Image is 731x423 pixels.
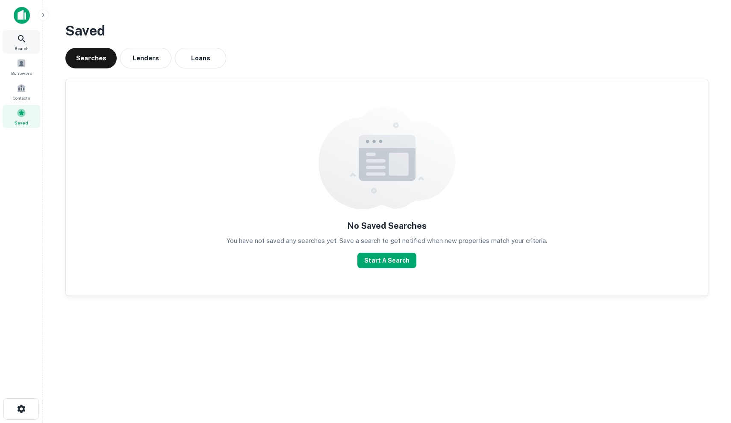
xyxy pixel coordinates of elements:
[14,7,30,24] img: capitalize-icon.png
[227,236,547,246] p: You have not saved any searches yet. Save a search to get notified when new properties match your...
[347,219,427,232] h5: No Saved Searches
[3,105,40,128] a: Saved
[11,70,32,77] span: Borrowers
[688,355,731,396] iframe: Chat Widget
[3,30,40,53] a: Search
[175,48,226,68] button: Loans
[120,48,171,68] button: Lenders
[13,95,30,101] span: Contacts
[15,119,28,126] span: Saved
[318,106,455,209] img: empty content
[3,55,40,78] a: Borrowers
[15,45,29,52] span: Search
[3,80,40,103] a: Contacts
[65,48,117,68] button: Searches
[65,21,708,41] h3: Saved
[357,253,416,268] button: Start A Search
